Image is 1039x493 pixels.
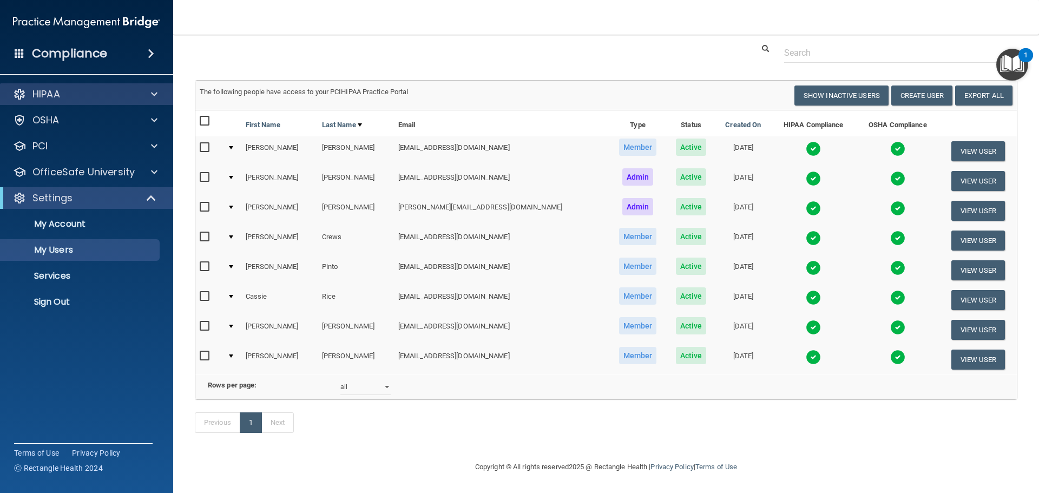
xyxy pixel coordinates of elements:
b: Rows per page: [208,381,257,389]
iframe: Drift Widget Chat Controller [852,416,1026,459]
td: [DATE] [715,285,771,315]
td: [PERSON_NAME] [241,315,318,345]
p: Sign Out [7,297,155,307]
span: The following people have access to your PCIHIPAA Practice Portal [200,88,409,96]
td: [PERSON_NAME] [241,255,318,285]
img: tick.e7d51cea.svg [806,201,821,216]
th: HIPAA Compliance [771,110,856,136]
td: Pinto [318,255,394,285]
span: Active [676,317,707,334]
a: Created On [725,119,761,132]
a: First Name [246,119,280,132]
td: [DATE] [715,315,771,345]
img: tick.e7d51cea.svg [890,350,905,365]
span: Member [619,317,657,334]
td: [PERSON_NAME] [318,136,394,166]
span: Active [676,347,707,364]
button: View User [951,201,1005,221]
td: [PERSON_NAME] [241,166,318,196]
img: PMB logo [13,11,160,33]
img: tick.e7d51cea.svg [806,171,821,186]
a: OfficeSafe University [13,166,157,179]
span: Member [619,228,657,245]
td: [EMAIL_ADDRESS][DOMAIN_NAME] [394,285,609,315]
a: Next [261,412,294,433]
th: Type [609,110,667,136]
p: My Users [7,245,155,255]
td: Rice [318,285,394,315]
div: 1 [1024,55,1028,69]
img: tick.e7d51cea.svg [890,231,905,246]
img: tick.e7d51cea.svg [806,141,821,156]
img: tick.e7d51cea.svg [890,260,905,275]
span: Active [676,287,707,305]
button: View User [951,141,1005,161]
img: tick.e7d51cea.svg [806,350,821,365]
input: Search [784,43,1009,63]
a: HIPAA [13,88,157,101]
button: View User [951,320,1005,340]
td: [EMAIL_ADDRESS][DOMAIN_NAME] [394,166,609,196]
p: PCI [32,140,48,153]
td: [DATE] [715,345,771,374]
div: Copyright © All rights reserved 2025 @ Rectangle Health | | [409,450,804,484]
td: [DATE] [715,255,771,285]
span: Active [676,198,707,215]
img: tick.e7d51cea.svg [890,290,905,305]
td: [DATE] [715,166,771,196]
img: tick.e7d51cea.svg [806,320,821,335]
span: Member [619,258,657,275]
th: OSHA Compliance [856,110,939,136]
td: [PERSON_NAME] [318,196,394,226]
td: Crews [318,226,394,255]
a: Terms of Use [695,463,737,471]
td: [EMAIL_ADDRESS][DOMAIN_NAME] [394,255,609,285]
img: tick.e7d51cea.svg [806,290,821,305]
td: [PERSON_NAME] [241,226,318,255]
h4: Users [195,23,668,37]
a: PCI [13,140,157,153]
h4: Compliance [32,46,107,61]
p: HIPAA [32,88,60,101]
th: Email [394,110,609,136]
td: [PERSON_NAME] [241,196,318,226]
a: Privacy Policy [650,463,693,471]
span: Member [619,347,657,364]
a: Export All [955,86,1012,106]
td: [PERSON_NAME] [318,345,394,374]
a: Previous [195,412,240,433]
td: Cassie [241,285,318,315]
th: Status [667,110,715,136]
img: tick.e7d51cea.svg [890,201,905,216]
img: tick.e7d51cea.svg [890,320,905,335]
p: Services [7,271,155,281]
span: Member [619,139,657,156]
img: tick.e7d51cea.svg [890,141,905,156]
span: Active [676,258,707,275]
a: Privacy Policy [72,448,121,458]
td: [DATE] [715,136,771,166]
img: tick.e7d51cea.svg [806,231,821,246]
p: OfficeSafe University [32,166,135,179]
td: [EMAIL_ADDRESS][DOMAIN_NAME] [394,315,609,345]
span: Active [676,168,707,186]
a: OSHA [13,114,157,127]
img: tick.e7d51cea.svg [806,260,821,275]
button: View User [951,350,1005,370]
button: View User [951,171,1005,191]
span: Member [619,287,657,305]
span: Active [676,228,707,245]
span: Admin [622,168,654,186]
button: View User [951,231,1005,251]
td: [PERSON_NAME][EMAIL_ADDRESS][DOMAIN_NAME] [394,196,609,226]
a: 1 [240,412,262,433]
button: Open Resource Center, 1 new notification [996,49,1028,81]
td: [EMAIL_ADDRESS][DOMAIN_NAME] [394,345,609,374]
span: Ⓒ Rectangle Health 2024 [14,463,103,474]
td: [PERSON_NAME] [241,136,318,166]
td: [DATE] [715,196,771,226]
td: [DATE] [715,226,771,255]
td: [PERSON_NAME] [318,166,394,196]
p: OSHA [32,114,60,127]
td: [EMAIL_ADDRESS][DOMAIN_NAME] [394,136,609,166]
